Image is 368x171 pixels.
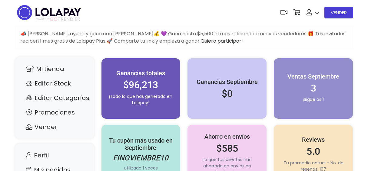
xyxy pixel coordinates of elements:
[36,18,50,21] span: POWERED BY
[108,79,174,91] h2: $96,213
[20,30,346,44] span: 📣 [PERSON_NAME], ayuda y gana con [PERSON_NAME]💰 💜 Gana hasta $5,500 al mes refiriendo a nuevos v...
[108,154,174,163] h4: FINOVIEMBRE10
[201,37,243,44] a: Quiero participar!
[280,82,347,94] h2: 3
[194,88,260,99] h2: $0
[15,3,83,22] img: logo
[21,78,88,89] a: Editar Stock
[21,121,88,133] a: Vender
[280,146,347,157] h2: 5.0
[194,78,260,85] h5: Ganancias Septiembre
[280,73,347,80] h5: Ventas Septiembre
[108,69,174,77] h5: Ganancias totales
[324,7,353,18] a: VENDER
[280,96,347,103] p: ¡Sigue así!
[36,17,80,22] span: TRENDIER
[194,133,260,140] h5: Ahorro en envíos
[194,143,260,154] h2: $585
[280,136,347,143] h5: Reviews
[21,63,88,75] a: Mi tienda
[21,107,88,118] a: Promociones
[108,93,174,106] p: ¡Todo lo que has generado en Lolapay!
[50,16,58,23] span: GO
[108,137,174,151] h5: Tu cupón más usado en Septiembre
[21,150,88,161] a: Perfil
[21,92,88,104] a: Editar Categorías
